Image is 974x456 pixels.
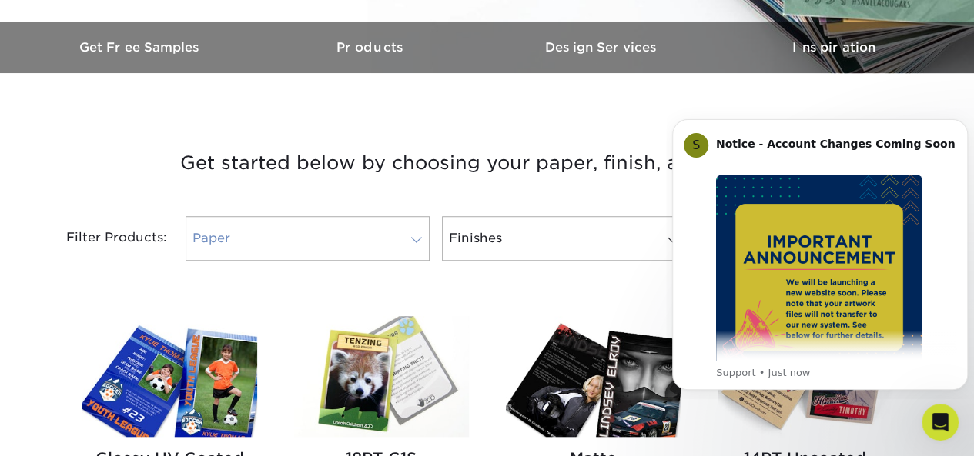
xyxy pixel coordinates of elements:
a: Design Services [487,22,718,73]
iframe: Intercom live chat [922,404,959,441]
h3: Design Services [487,40,718,55]
img: Matte Trading Cards [506,316,681,437]
a: Paper [186,216,430,261]
h3: Get Free Samples [25,40,256,55]
a: Finishes [442,216,686,261]
a: Products [256,22,487,73]
h3: Products [256,40,487,55]
iframe: Intercom notifications message [666,105,974,399]
a: Inspiration [718,22,949,73]
h3: Get started below by choosing your paper, finish, and features: [37,128,938,198]
h3: Inspiration [718,40,949,55]
div: Filter Products: [25,216,179,261]
img: 18PT C1S Trading Cards [294,316,469,437]
img: Glossy UV Coated Trading Cards [82,316,257,437]
a: Get Free Samples [25,22,256,73]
